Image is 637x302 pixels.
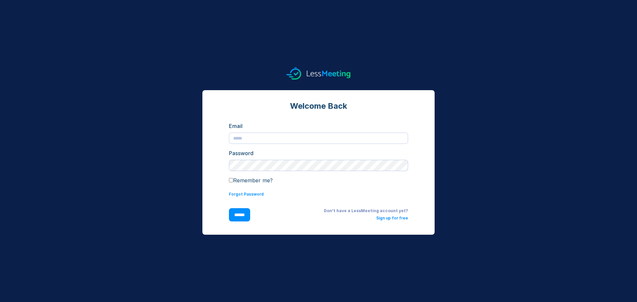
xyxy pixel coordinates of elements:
[261,208,408,213] div: Don't have a LessMeeting account yet?
[376,215,408,220] a: Sign up for free
[229,192,264,197] a: Forgot Password
[229,122,408,130] div: Email
[229,177,273,184] label: Remember me?
[229,178,233,182] input: Remember me?
[229,101,408,111] div: Welcome Back
[229,149,408,157] div: Password
[286,67,351,80] img: logo.svg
